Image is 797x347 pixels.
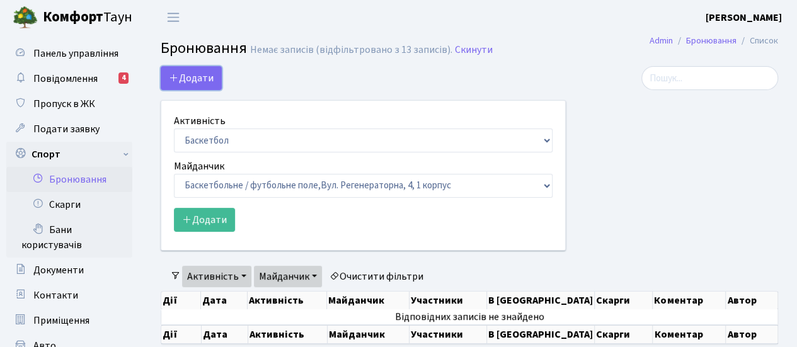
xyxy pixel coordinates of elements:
button: Додати [161,66,222,90]
span: Подати заявку [33,122,100,136]
label: Активність [174,113,226,128]
a: Бани користувачів [6,217,132,258]
th: Дата [202,325,248,344]
img: logo.png [13,5,38,30]
div: 4 [118,72,129,84]
th: Автор [726,325,777,344]
th: Скарги [595,292,653,309]
a: Повідомлення4 [6,66,132,91]
td: Відповідних записів не знайдено [161,309,778,324]
th: Дії [161,292,201,309]
span: Панель управління [33,47,118,60]
span: Таун [43,7,132,28]
li: Список [737,34,778,48]
th: В [GEOGRAPHIC_DATA] [487,292,595,309]
th: Активність [248,292,327,309]
button: Переключити навігацію [158,7,189,28]
a: Документи [6,258,132,283]
a: Подати заявку [6,117,132,142]
th: Майданчик [327,292,409,309]
a: Приміщення [6,308,132,333]
th: Коментар [653,292,726,309]
a: Майданчик [254,266,322,287]
span: Повідомлення [33,72,98,86]
nav: breadcrumb [631,28,797,54]
a: Очистити фільтри [324,266,428,287]
b: Комфорт [43,7,103,27]
a: Активність [182,266,251,287]
th: Участники [410,292,487,309]
th: Участники [410,325,487,344]
span: Контакти [33,288,78,302]
a: Пропуск в ЖК [6,91,132,117]
th: Активність [248,325,328,344]
th: Дата [201,292,247,309]
th: Скарги [595,325,653,344]
label: Майданчик [174,159,224,174]
th: В [GEOGRAPHIC_DATA] [487,325,595,344]
input: Пошук... [641,66,778,90]
a: Скинути [455,44,493,56]
div: Немає записів (відфільтровано з 13 записів). [250,44,452,56]
span: Бронювання [161,37,247,59]
a: Admin [650,34,673,47]
a: Скарги [6,192,132,217]
a: Бронювання [686,34,737,47]
a: Спорт [6,142,132,167]
th: Майданчик [328,325,410,344]
span: Документи [33,263,84,277]
button: Додати [174,208,235,232]
span: Пропуск в ЖК [33,97,95,111]
th: Автор [726,292,777,309]
th: Коментар [653,325,726,344]
th: Дії [161,325,202,344]
b: [PERSON_NAME] [706,11,782,25]
a: Панель управління [6,41,132,66]
a: Бронювання [6,167,132,192]
span: Приміщення [33,314,89,327]
a: Контакти [6,283,132,308]
a: [PERSON_NAME] [706,10,782,25]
